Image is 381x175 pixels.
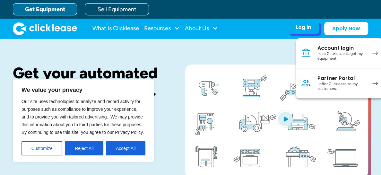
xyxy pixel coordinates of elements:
div: Resources [144,22,180,35]
div: Log In [296,24,311,31]
button: Accept All [106,141,145,155]
div: About Us [185,22,218,35]
img: Clicklease logo [13,22,77,35]
div: I offer Clicklease to my customers. [317,82,366,92]
a: What Is Clicklease [92,22,139,35]
div: We value your privacy [13,79,154,162]
a: Apply Now [324,22,368,35]
a: Get Equipment [13,3,77,15]
span: Our site uses technologies to analyze and record activity for purposes such as compliance to impr... [22,99,144,135]
a: home [13,22,77,35]
div: Partner Portal [317,75,366,82]
img: arrow [372,51,378,55]
img: Bank icon [301,48,311,58]
button: Reject All [65,141,103,155]
div: I use Clicklease to get my equipment [317,51,366,61]
button: Customize [22,141,62,155]
div: Account login [317,45,366,51]
p: We value your privacy [22,86,145,94]
img: arrow [372,82,378,85]
img: Blue play button logo on a light blue circular background [277,110,294,128]
img: Person icon [301,78,311,88]
h1: Get your automated decision in seconds. [13,65,165,99]
a: Sell Equipment [85,3,149,15]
